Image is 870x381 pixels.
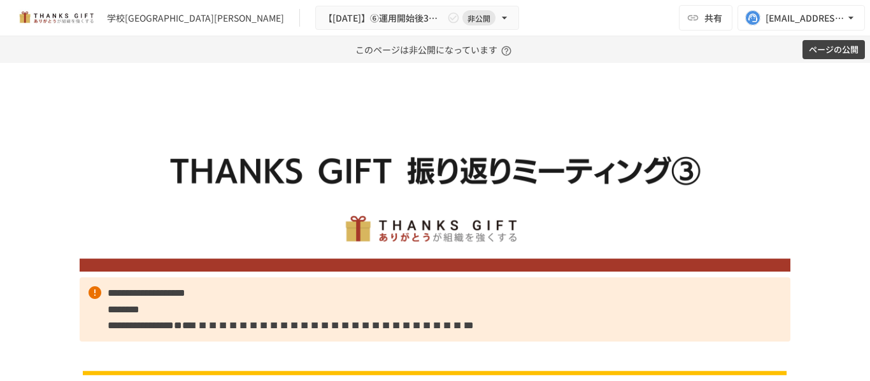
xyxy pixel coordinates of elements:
button: 共有 [679,5,732,31]
span: 共有 [704,11,722,25]
img: stbW6F7rHXdPxRGlbpcc7gFj51VwHEhmBXBQJnqIxtI [80,94,790,272]
span: 【[DATE]】⑥運用開始後3回目振り返りMTG [324,10,445,26]
button: 【[DATE]】⑥運用開始後3回目振り返りMTG非公開 [315,6,519,31]
button: [EMAIL_ADDRESS][DOMAIN_NAME] [738,5,865,31]
p: このページは非公開になっています [355,36,515,63]
img: mMP1OxWUAhQbsRWCurg7vIHe5HqDpP7qZo7fRoNLXQh [15,8,97,28]
img: GKqlHk4vRPIQp3Sojqz6jvrpkmAv7EHMPP5LKOoZXQt [80,369,790,377]
div: [EMAIL_ADDRESS][DOMAIN_NAME] [766,10,845,26]
span: 非公開 [462,11,496,25]
button: ページの公開 [802,40,865,60]
div: 学校[GEOGRAPHIC_DATA][PERSON_NAME] [107,11,284,25]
